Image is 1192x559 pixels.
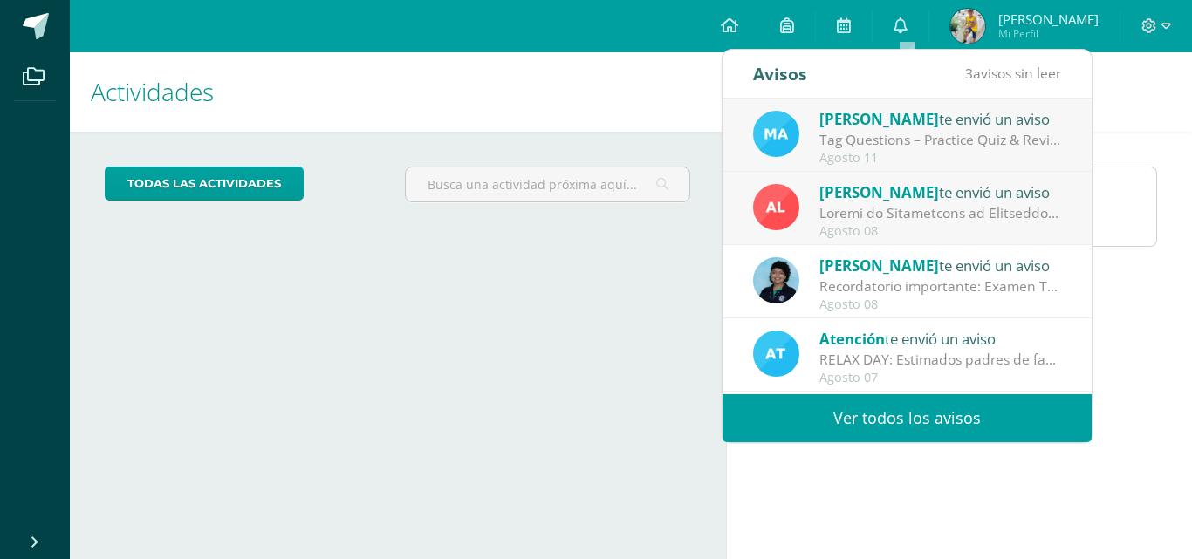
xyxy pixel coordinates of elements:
[91,52,705,132] h1: Actividades
[819,256,939,276] span: [PERSON_NAME]
[819,297,1062,312] div: Agosto 08
[819,254,1062,276] div: te envió un aviso
[819,224,1062,239] div: Agosto 08
[819,203,1062,223] div: Semana de Evaluciones de Desempeño : Estimados padres de familia: Les escribimos para recordarles...
[819,371,1062,385] div: Agosto 07
[753,184,799,230] img: 2ffea78c32313793fe3641c097813157.png
[819,107,1062,130] div: te envió un aviso
[753,331,799,377] img: 9fc725f787f6a993fc92a288b7a8b70c.png
[819,182,939,202] span: [PERSON_NAME]
[998,26,1099,41] span: Mi Perfil
[723,394,1092,442] a: Ver todos los avisos
[819,276,1062,297] div: Recordatorio importante: Examen TOEFL – lunes 11 de agosto: Envío información importante. Ver adj...
[965,64,1061,83] span: avisos sin leer
[819,109,939,129] span: [PERSON_NAME]
[105,167,304,201] a: todas las Actividades
[965,64,973,83] span: 3
[819,327,1062,350] div: te envió un aviso
[819,329,885,349] span: Atención
[950,9,985,44] img: 626ebba35eea5d832b3e6fc8bbe675af.png
[819,350,1062,370] div: RELAX DAY: Estimados padres de familia, Les compartimos el información importante. Feliz tarde.
[998,10,1099,28] span: [PERSON_NAME]
[753,50,807,98] div: Avisos
[753,111,799,157] img: 51297686cd001f20f1b4136f7b1f914a.png
[819,151,1062,166] div: Agosto 11
[753,257,799,303] img: d57e07c1bc35c907652cefc5b06cc8a1.png
[819,181,1062,203] div: te envió un aviso
[819,130,1062,150] div: Tag Questions – Practice Quiz & Review Video: Dear Parents and Students, As we prepare for this w...
[406,167,690,201] input: Busca una actividad próxima aquí...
